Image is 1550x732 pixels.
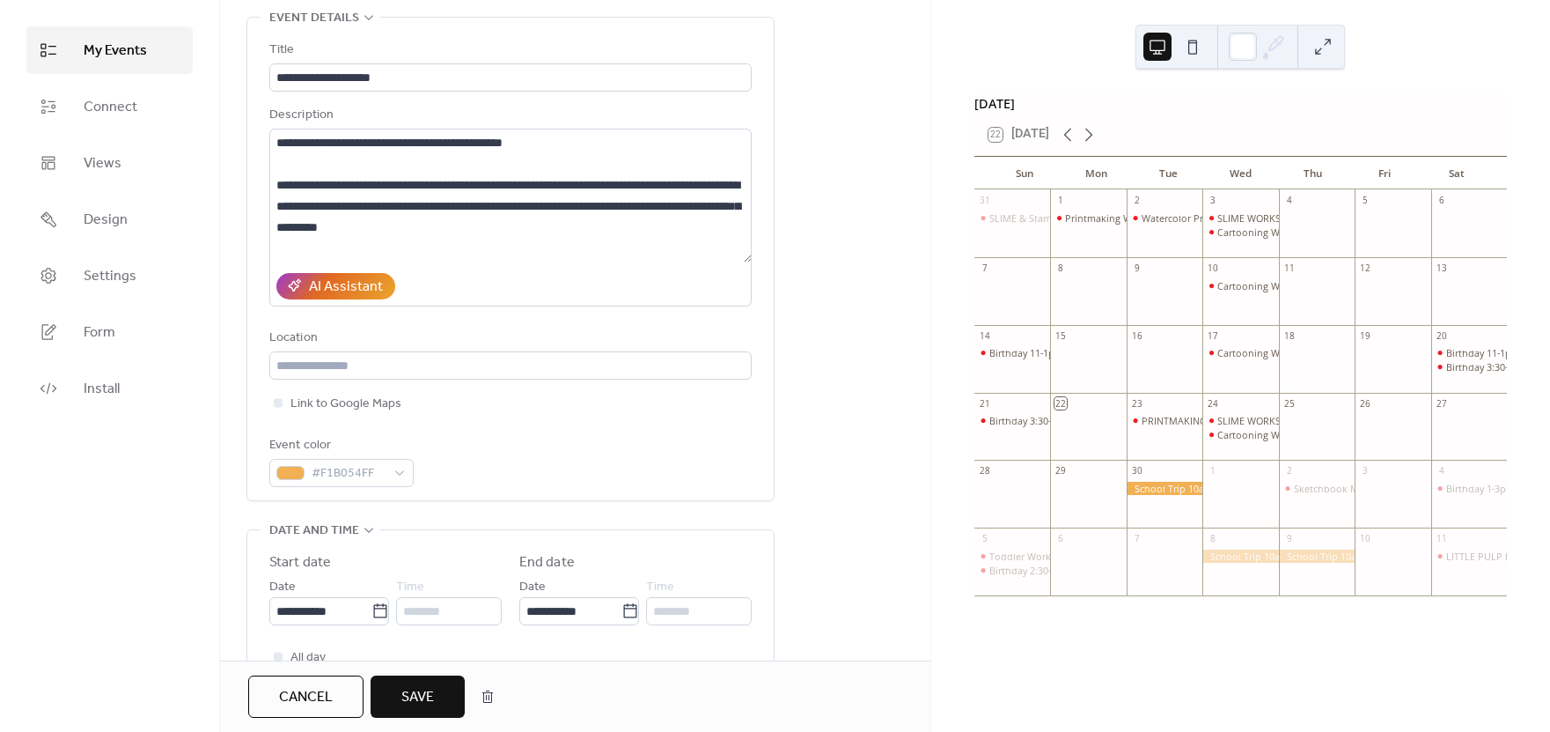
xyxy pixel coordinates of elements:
span: Date and time [269,521,359,542]
div: Wed [1204,157,1276,190]
div: Cartooning Workshop 4:30-6:00pm [1202,428,1278,441]
div: 23 [1131,397,1143,410]
div: 6 [1436,195,1448,207]
div: Birthday 11-1pm [974,346,1050,359]
div: Cartooning Workshop 4:30-6:00pm [1217,428,1375,441]
div: Birthday 3:30-5:30pm [1431,360,1507,373]
div: 3 [1359,465,1371,477]
div: Cartooning Workshop 4:30-6:00pm [1217,346,1375,359]
div: Cartooning Workshop 4:30-6:00pm [1202,226,1278,239]
span: Design [84,210,128,231]
div: 5 [1359,195,1371,207]
div: 17 [1207,329,1219,342]
div: SLIME WORKSHOP 10:30am-12:00pm [1202,211,1278,225]
span: Connect [84,97,137,118]
span: Save [401,687,434,708]
button: AI Assistant [276,273,395,299]
div: 21 [979,397,991,410]
div: 7 [979,262,991,274]
div: SLIME WORKSHOP 10:30am-12:00pm [1217,211,1383,225]
div: 27 [1436,397,1448,410]
div: Toddler Workshop 9:30-11:00am [974,550,1050,563]
div: SLIME WORKSHOP 10:30am-12:00pm [1217,414,1383,427]
span: Time [646,577,674,598]
div: 9 [1283,533,1296,545]
div: School Trip 10am-12pm [1202,550,1278,563]
div: Watercolor Printmaking 10:00am-11:30pm [1127,211,1202,225]
div: Fri [1348,157,1421,190]
div: 6 [1054,533,1067,545]
button: Save [371,676,465,718]
div: Sketchbook Making Workshop 10:30am-12:30pm [1294,482,1515,495]
div: 3 [1207,195,1219,207]
a: Connect [26,83,193,130]
div: 28 [979,465,991,477]
div: End date [519,552,575,573]
div: Watercolor Printmaking 10:00am-11:30pm [1142,211,1331,225]
span: Install [84,379,120,400]
div: Birthday 3:30-5:30pm [1446,360,1541,373]
div: Birthday 1-3pm [1431,482,1507,495]
div: 2 [1283,465,1296,477]
span: Date [269,577,296,598]
div: 25 [1283,397,1296,410]
div: Start date [269,552,331,573]
span: Event details [269,8,359,29]
div: Mon [1061,157,1133,190]
div: 9 [1131,262,1143,274]
div: PRINTMAKING WORKSHOP 10:30am-12:00pm [1142,414,1345,427]
div: 1 [1207,465,1219,477]
div: Cartooning Workshop 4:30-6:00pm [1202,279,1278,292]
div: School Trip 10am-12pm [1279,550,1355,563]
div: 31 [979,195,991,207]
div: 16 [1131,329,1143,342]
div: Event color [269,435,410,456]
div: 15 [1054,329,1067,342]
div: Location [269,328,748,349]
a: Settings [26,252,193,299]
div: 19 [1359,329,1371,342]
div: Printmaking Workshop 10:00am-11:30am [1065,211,1251,225]
div: Birthday 1-3pm [1446,482,1515,495]
div: 29 [1054,465,1067,477]
div: Title [269,40,748,61]
div: LITTLE PULP RE:OPENING “DOODLE/PIZZA” PARTY [1431,550,1507,563]
div: Sketchbook Making Workshop 10:30am-12:30pm [1279,482,1355,495]
div: 10 [1207,262,1219,274]
div: Birthday 2:30-4:30pm [974,564,1050,577]
span: All day [290,647,326,669]
div: SLIME WORKSHOP 10:30am-12:00pm [1202,414,1278,427]
div: Cartooning Workshop 4:30-6:00pm [1217,279,1375,292]
div: 11 [1283,262,1296,274]
div: Birthday 11-1pm [989,346,1063,359]
a: My Events [26,26,193,74]
a: Design [26,196,193,243]
div: Thu [1276,157,1348,190]
a: Form [26,308,193,356]
div: 7 [1131,533,1143,545]
button: Cancel [248,676,364,718]
div: Printmaking Workshop 10:00am-11:30am [1050,211,1126,225]
div: 30 [1131,465,1143,477]
div: 12 [1359,262,1371,274]
div: 20 [1436,329,1448,342]
a: Views [26,139,193,187]
div: 24 [1207,397,1219,410]
div: 18 [1283,329,1296,342]
div: 8 [1207,533,1219,545]
span: My Events [84,41,147,62]
span: Date [519,577,546,598]
span: Cancel [279,687,333,708]
span: Settings [84,266,136,287]
div: Toddler Workshop 9:30-11:00am [989,550,1135,563]
div: 26 [1359,397,1371,410]
div: 2 [1131,195,1143,207]
div: [DATE] [974,94,1507,114]
div: Tue [1132,157,1204,190]
div: Sat [1421,157,1493,190]
div: 14 [979,329,991,342]
div: SLIME & Stamping 11:00am-12:30pm [989,211,1154,225]
div: Cartooning Workshop 4:30-6:00pm [1217,226,1375,239]
span: Link to Google Maps [290,394,401,415]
